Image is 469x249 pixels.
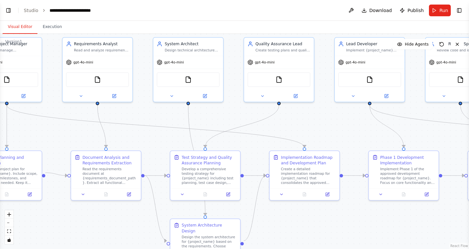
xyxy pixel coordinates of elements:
[7,93,39,100] button: Open in side panel
[255,60,275,65] span: gpt-4o-mini
[405,42,429,47] span: Hide Agents
[281,154,336,166] div: Implementation Roadmap and Development Plan
[442,173,464,178] g: Edge from 6a0c712b-1c27-4c0c-b35c-b08f3107da96 to 6032ce5d-736e-45bf-9937-cd5989dfcb4a
[185,105,208,215] g: Edge from ec3059c2-fcff-4369-9de6-12fc695c6731 to a64ac928-32dd-4371-8125-06a76ebcd97b
[244,173,266,244] g: Edge from a64ac928-32dd-4371-8125-06a76ebcd97b to 24181e39-2b1c-47f1-b1a4-4356c0fb0dd5
[4,6,13,15] button: Show left sidebar
[145,173,167,244] g: Edge from c10239bf-8079-40d3-81f1-f4d3e82a5c94 to a64ac928-32dd-4371-8125-06a76ebcd97b
[73,60,93,65] span: gpt-4o-mini
[429,5,451,16] button: Run
[334,37,405,102] div: Lead DeveloperImplement {project_name} step by step following the development plan. Write clear p...
[62,37,133,102] div: Requirements AnalystRead and analyze requirement documents for {project_name}. Extract clear, act...
[269,150,340,201] div: Implementation Roadmap and Development PlanCreate a detailed implementation roadmap for {project_...
[343,173,365,178] g: Edge from 24181e39-2b1c-47f1-b1a4-4356c0fb0dd5 to 6a0c712b-1c27-4c0c-b35c-b08f3107da96
[95,105,109,147] g: Edge from 48e8f424-c40f-4354-adeb-dbfedaded88b to c10239bf-8079-40d3-81f1-f4d3e82a5c94
[82,154,137,166] div: Document Analysis and Requirements Extraction
[4,105,9,147] g: Edge from f77b7108-b2cf-4da6-aca1-966ad574094b to bf4805e4-f7bf-46e3-80ad-42b3239de12a
[5,210,13,219] button: zoom in
[392,191,416,198] button: No output available
[457,76,464,83] img: FileReadTool
[450,244,468,248] a: React Flow attribution
[98,93,130,100] button: Open in side panel
[193,191,217,198] button: No output available
[346,48,401,52] div: Implement {project_name} step by step following the development plan. Write clear progress report...
[346,60,365,65] span: gpt-4o-mini
[71,150,142,201] div: Document Analysis and Requirements ExtractionRead the requirements document at {requirements_docu...
[182,222,237,234] div: System Architecture Design
[4,105,307,147] g: Edge from f77b7108-b2cf-4da6-aca1-966ad574094b to 24181e39-2b1c-47f1-b1a4-4356c0fb0dd5
[359,5,395,16] button: Download
[170,150,241,201] div: Test Strategy and Quality Assurance PlanningDevelop a comprehensive testing strategy for {project...
[82,167,137,185] div: Read the requirements document at {requirements_document_path}. Extract all functional requiremen...
[165,41,220,47] div: System Architect
[318,191,337,198] button: Open in side panel
[5,210,13,244] div: React Flow controls
[24,7,108,14] nav: breadcrumb
[45,170,67,178] g: Edge from bf4805e4-f7bf-46e3-80ad-42b3239de12a to c10239bf-8079-40d3-81f1-f4d3e82a5c94
[368,150,439,201] div: Phase 1 Development ImplementationImplement Phase 1 of the approved development roadmap for {proj...
[244,37,315,102] div: Quality Assurance LeadCreate testing plans and quality standards for {project_name}. Define what ...
[279,93,311,100] button: Open in side panel
[20,191,39,198] button: Open in side panel
[182,154,237,166] div: Test Strategy and Quality Assurance Planning
[165,48,220,52] div: Design technical architecture for {project_name}. Create system design, choose technology stack, ...
[37,20,67,34] button: Execution
[153,37,224,102] div: System ArchitectDesign technical architecture for {project_name}. Create system design, choose te...
[5,219,13,227] button: zoom out
[397,5,426,16] button: Publish
[218,191,238,198] button: Open in side panel
[182,167,237,185] div: Develop a comprehensive testing strategy for {project_name} including test planning, test case de...
[24,8,38,13] a: Studio
[202,105,282,147] g: Edge from 7f086cf6-e4cf-4701-a019-152abceb10ed to 0ae114aa-6756-47fb-866d-8fcba2e96b25
[3,20,37,34] button: Visual Editor
[369,7,392,14] span: Download
[189,93,221,100] button: Open in side panel
[393,39,433,49] button: Hide Agents
[366,76,373,83] img: FileReadTool
[5,236,13,244] button: toggle interactivity
[380,154,435,166] div: Phase 1 Development Implementation
[185,76,192,83] img: FileReadTool
[455,6,464,15] button: Show right sidebar
[292,191,317,198] button: No output available
[3,76,10,83] img: FileReadTool
[367,105,406,147] g: Edge from 43382ce8-831d-492c-974b-5c91282d1cdd to 6a0c712b-1c27-4c0c-b35c-b08f3107da96
[119,191,139,198] button: Open in side panel
[5,39,22,44] div: Version 1
[5,227,13,236] button: fit view
[255,41,310,47] div: Quality Assurance Lead
[94,76,101,83] img: FileReadTool
[244,173,266,178] g: Edge from 0ae114aa-6756-47fb-866d-8fcba2e96b25 to 24181e39-2b1c-47f1-b1a4-4356c0fb0dd5
[439,7,448,14] span: Run
[346,41,401,47] div: Lead Developer
[436,60,456,65] span: gpt-4o-mini
[164,60,184,65] span: gpt-4o-mini
[407,7,424,14] span: Publish
[281,167,336,185] div: Create a detailed implementation roadmap for {project_name} that consolidates the approved requir...
[74,41,129,47] div: Requirements Analyst
[417,191,436,198] button: Open in side panel
[145,173,167,178] g: Edge from c10239bf-8079-40d3-81f1-f4d3e82a5c94 to 0ae114aa-6756-47fb-866d-8fcba2e96b25
[94,191,118,198] button: No output available
[74,48,129,52] div: Read and analyze requirement documents for {project_name}. Extract clear, actionable requirements...
[380,167,435,185] div: Implement Phase 1 of the approved development roadmap for {project_name}. Focus on core functiona...
[276,76,282,83] img: FileReadTool
[255,48,310,52] div: Create testing plans and quality standards for {project_name}. Define what to test and how to ens...
[370,93,402,100] button: Open in side panel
